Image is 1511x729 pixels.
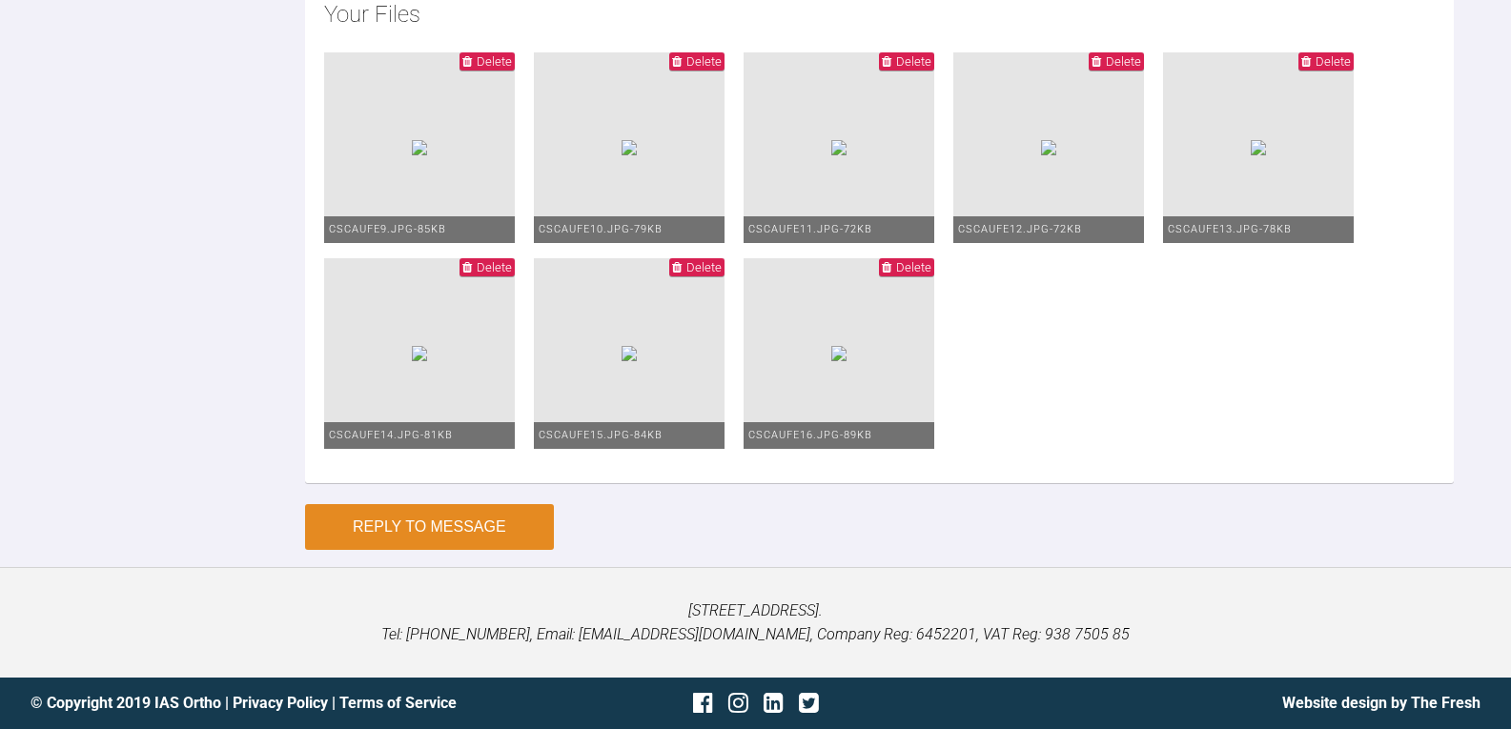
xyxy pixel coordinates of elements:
span: cscaufe15.jpg - 84KB [539,429,663,441]
button: Reply to Message [305,504,554,550]
span: cscaufe16.jpg - 89KB [748,429,872,441]
img: c516b189-1168-441a-a383-5fc234b1b71e [412,140,427,155]
img: d938df45-f50f-4a74-bcaa-4b531a84985a [831,346,847,361]
span: cscaufe12.jpg - 72KB [958,223,1082,235]
img: 23b17ebd-ca30-4067-ab5f-85f1f7a7cfaa [412,346,427,361]
div: © Copyright 2019 IAS Ortho | | [31,691,514,716]
span: Delete [477,260,512,274]
img: 354cc077-e10e-4385-94d0-96b2ccf9da76 [622,140,637,155]
a: Terms of Service [339,694,457,712]
img: b50d4287-bfd9-4dc2-8435-3661d4d1e96b [622,346,637,361]
img: d15ba2ba-8ec9-401b-b752-f1877c80dede [831,140,847,155]
span: Delete [896,54,931,69]
p: [STREET_ADDRESS]. Tel: [PHONE_NUMBER], Email: [EMAIL_ADDRESS][DOMAIN_NAME], Company Reg: 6452201,... [31,598,1480,647]
img: 6b8322e7-8141-440f-96cd-2453a054994e [1041,140,1056,155]
span: cscaufe14.jpg - 81KB [329,429,453,441]
span: Delete [1316,54,1351,69]
span: cscaufe10.jpg - 79KB [539,223,663,235]
span: Delete [477,54,512,69]
a: Website design by The Fresh [1282,694,1480,712]
span: cscaufe11.jpg - 72KB [748,223,872,235]
span: Delete [896,260,931,274]
a: Privacy Policy [233,694,328,712]
span: Delete [686,260,722,274]
span: Delete [1106,54,1141,69]
span: Delete [686,54,722,69]
span: cscaufe9.jpg - 85KB [329,223,446,235]
img: 0e56a5e0-5519-4d2b-81cf-3891d57061af [1251,140,1266,155]
span: cscaufe13.jpg - 78KB [1168,223,1292,235]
